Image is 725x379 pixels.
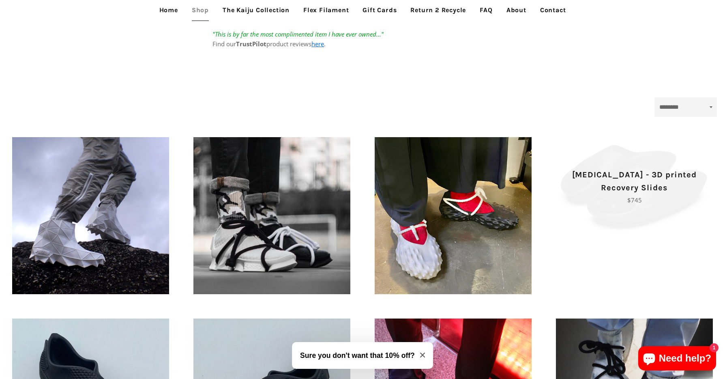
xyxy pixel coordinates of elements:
p: $745 [570,195,699,205]
a: here [311,40,324,48]
a: [3D printed Shoes] - lightweight custom 3dprinted shoes sneakers sandals fused footwear [193,137,350,294]
strong: TrustPilot [236,40,266,48]
inbox-online-store-chat: Shopify online store chat [636,346,719,373]
a: [3D printed Shoes] - lightweight custom 3dprinted shoes sneakers sandals fused footwear [12,137,169,294]
p: [MEDICAL_DATA] - 3D printed Recovery Slides [570,168,699,194]
a: [3D printed Shoes] - lightweight custom 3dprinted shoes sneakers sandals fused footwear [375,137,532,294]
a: Slate-Black [MEDICAL_DATA] - 3D printed Recovery Slides $745 [556,137,713,237]
em: "This is by far the most complimented item I have ever owned..." [212,30,384,38]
